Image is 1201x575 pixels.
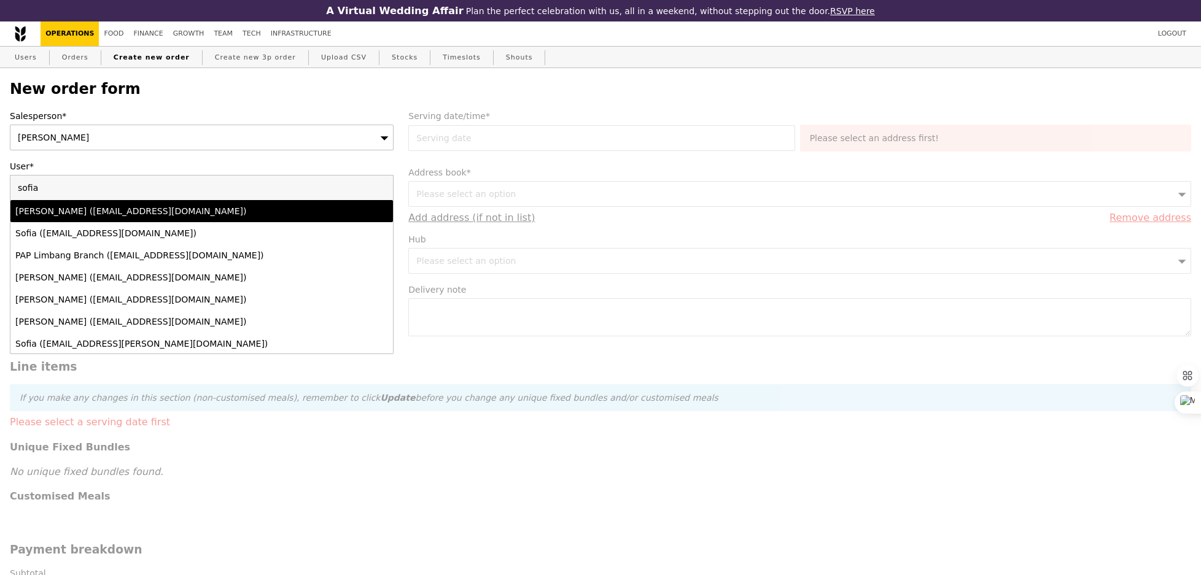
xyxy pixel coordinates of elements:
h2: New order form [10,80,1191,98]
a: Operations [41,21,99,46]
div: [PERSON_NAME] ([EMAIL_ADDRESS][DOMAIN_NAME]) [15,293,295,306]
a: Finance [129,21,168,46]
a: Create new order [109,47,195,69]
label: Salesperson* [10,110,394,122]
span: [PERSON_NAME] [18,133,89,142]
img: Grain logo [15,26,26,42]
a: Team [209,21,238,46]
label: User* [10,160,394,172]
a: Orders [57,47,93,69]
div: [PERSON_NAME] ([EMAIL_ADDRESS][DOMAIN_NAME]) [15,205,295,217]
a: Food [99,21,128,46]
a: Shouts [501,47,538,69]
a: Tech [238,21,266,46]
a: Stocks [387,47,422,69]
a: Timeslots [438,47,485,69]
a: Logout [1153,21,1191,46]
a: Create new 3p order [210,47,301,69]
div: [PERSON_NAME] ([EMAIL_ADDRESS][DOMAIN_NAME]) [15,271,295,284]
div: Sofia ([EMAIL_ADDRESS][DOMAIN_NAME]) [15,227,295,239]
h3: A Virtual Wedding Affair [326,5,463,17]
a: Growth [168,21,209,46]
a: Infrastructure [266,21,336,46]
div: Plan the perfect celebration with us, all in a weekend, without stepping out the door. [247,5,954,17]
a: Users [10,47,42,69]
div: [PERSON_NAME] ([EMAIL_ADDRESS][DOMAIN_NAME]) [15,315,295,328]
a: RSVP here [830,6,875,16]
div: Sofia ([EMAIL_ADDRESS][PERSON_NAME][DOMAIN_NAME]) [15,338,295,350]
a: Upload CSV [316,47,371,69]
div: PAP Limbang Branch ([EMAIL_ADDRESS][DOMAIN_NAME]) [15,249,295,261]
